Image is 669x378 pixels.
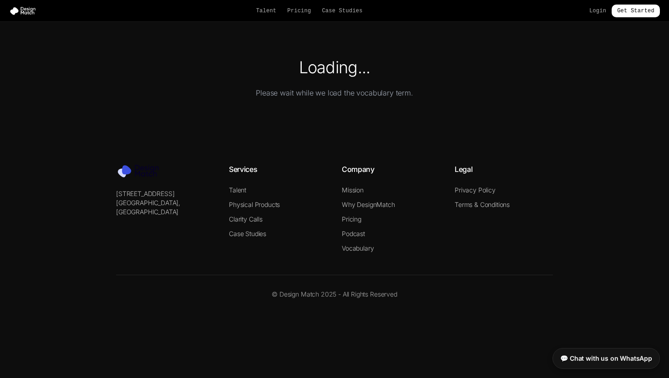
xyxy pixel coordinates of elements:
a: Podcast [342,230,365,237]
a: Terms & Conditions [455,201,510,208]
a: Vocabulary [342,244,374,252]
a: Pricing [287,7,311,15]
p: Please wait while we load the vocabulary term. [27,87,642,98]
a: Login [589,7,606,15]
a: Get Started [612,5,660,17]
a: Mission [342,186,364,194]
a: Clarity Calls [229,215,263,223]
a: Why DesignMatch [342,201,395,208]
a: Case Studies [322,7,362,15]
img: Design Match [9,6,40,15]
a: Case Studies [229,230,266,237]
h4: Services [229,164,327,175]
h1: Loading... [27,58,642,76]
a: Physical Products [229,201,280,208]
p: © Design Match 2025 - All Rights Reserved [116,290,553,299]
p: [STREET_ADDRESS] [116,189,214,198]
img: Design Match [116,164,166,178]
a: Talent [229,186,246,194]
a: Pricing [342,215,361,223]
h4: Company [342,164,440,175]
a: Talent [256,7,277,15]
p: [GEOGRAPHIC_DATA], [GEOGRAPHIC_DATA] [116,198,214,217]
a: Privacy Policy [455,186,496,194]
h4: Legal [455,164,553,175]
a: 💬 Chat with us on WhatsApp [552,348,660,369]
